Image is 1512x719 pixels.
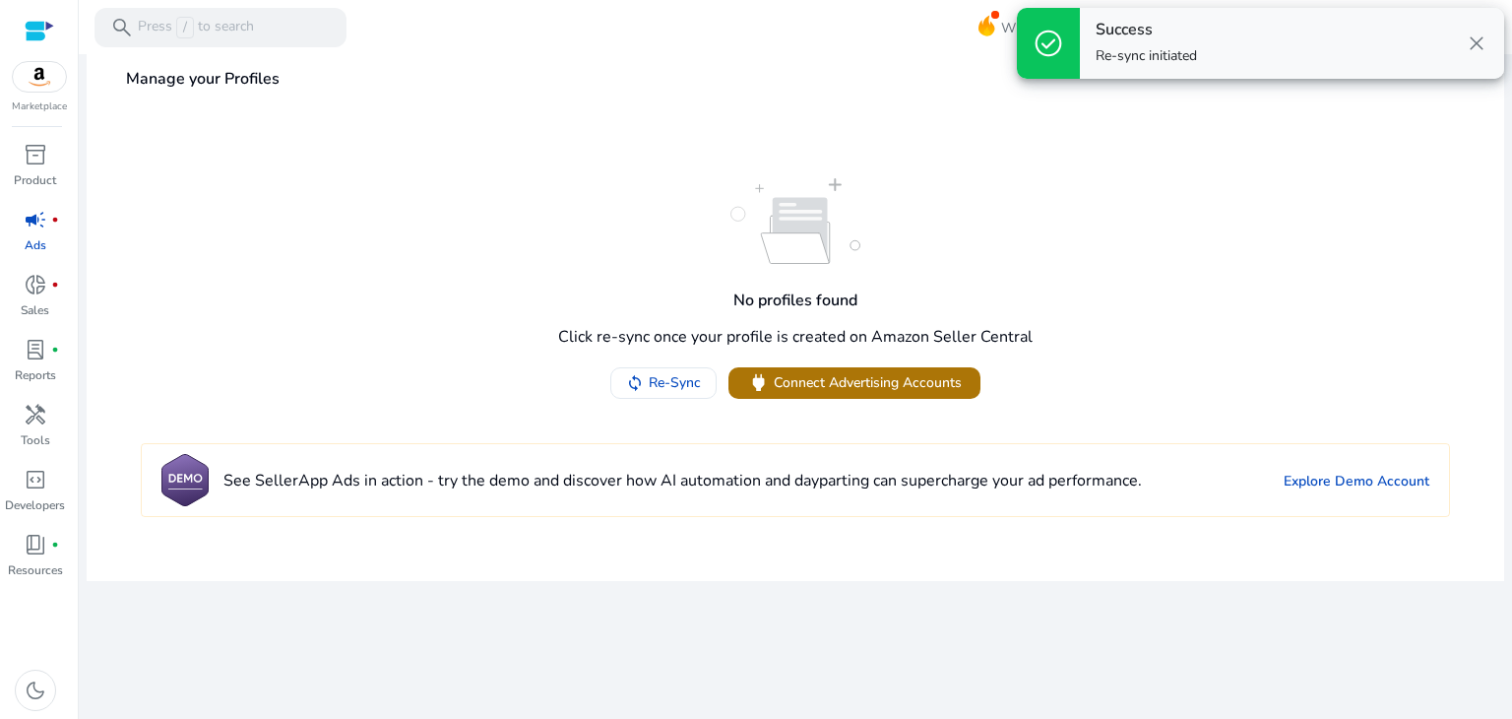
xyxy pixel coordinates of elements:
a: Explore Demo Account [1284,471,1429,491]
span: book_4 [24,533,47,556]
span: dark_mode [24,679,47,702]
p: Reports [15,366,56,384]
span: fiber_manual_record [51,216,59,224]
h4: See SellerApp Ads in action - try the demo and discover how AI automation and dayparting can supe... [223,472,1142,490]
h4: Click re-sync once your profile is created on Amazon Seller Central [558,328,1033,347]
span: close [1465,32,1488,55]
p: Re-sync initiated [1096,46,1197,66]
button: Re-Sync [610,367,717,399]
span: inventory_2 [24,143,47,166]
span: fiber_manual_record [51,281,59,289]
img: amazon.svg [13,62,66,92]
span: handyman [24,403,47,426]
h4: Manage your Profiles [87,62,1504,97]
p: Developers [5,496,65,514]
span: donut_small [24,273,47,296]
button: powerConnect Advertising Accounts [728,367,980,399]
p: Sales [21,301,49,319]
span: search [110,16,134,39]
p: Product [14,171,56,189]
p: Press to search [138,17,254,38]
h4: No profiles found [733,292,857,310]
p: Resources [8,561,63,579]
p: Marketplace [12,99,67,114]
span: Connect Advertising Accounts [774,372,962,393]
span: Re-Sync [649,372,701,393]
span: code_blocks [24,468,47,491]
span: fiber_manual_record [51,346,59,354]
span: What's New [1001,11,1078,45]
h4: Success [1096,21,1197,39]
p: Tools [21,431,50,449]
mat-icon: sync [626,374,644,392]
p: Ads [25,236,46,254]
span: fiber_manual_record [51,541,59,549]
span: power [747,371,770,394]
span: check_circle [1033,28,1064,59]
span: campaign [24,208,47,231]
span: / [176,17,194,38]
span: lab_profile [24,338,47,361]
